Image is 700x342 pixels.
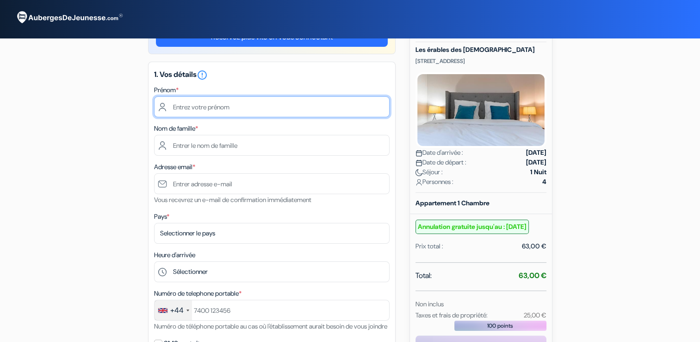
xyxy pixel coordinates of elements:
small: Vous recevrez un e-mail de confirmation immédiatement [154,196,311,204]
a: error_outline [197,70,208,79]
p: [STREET_ADDRESS] [415,57,546,65]
label: Adresse email [154,162,195,172]
div: United Kingdom: +44 [155,300,192,320]
h5: Les érables des [DEMOGRAPHIC_DATA] [415,46,546,54]
img: AubergesDeJeunesse.com [11,5,127,30]
span: 100 points [487,322,513,330]
input: 7400 123456 [154,300,390,321]
img: user_icon.svg [415,179,422,186]
small: Non inclus [415,300,444,308]
label: Nom de famille [154,124,198,133]
small: Numéro de téléphone portable au cas où l'établissement aurait besoin de vous joindre [154,322,387,330]
small: Taxes et frais de propriété: [415,311,488,319]
strong: 63,00 € [519,271,546,280]
small: Annulation gratuite jusqu'au : [DATE] [415,220,529,234]
input: Entrer le nom de famille [154,135,390,156]
h5: 1. Vos détails [154,70,390,81]
div: 63,00 € [522,241,546,251]
strong: [DATE] [526,158,546,167]
label: Pays [154,212,169,222]
strong: [DATE] [526,148,546,158]
label: Numéro de telephone portable [154,289,242,298]
img: calendar.svg [415,159,422,166]
input: Entrer adresse e-mail [154,173,390,194]
span: Personnes : [415,177,453,187]
span: Séjour : [415,167,443,177]
span: Total: [415,270,432,281]
img: calendar.svg [415,150,422,157]
span: Date de départ : [415,158,466,167]
label: Heure d'arrivée [154,250,195,260]
input: Entrez votre prénom [154,96,390,117]
strong: 1 Nuit [530,167,546,177]
strong: 4 [542,177,546,187]
label: Prénom [154,85,179,95]
div: +44 [170,305,184,316]
small: 25,00 € [523,311,546,319]
i: error_outline [197,70,208,81]
span: Date d'arrivée : [415,148,463,158]
div: Prix total : [415,241,443,251]
img: moon.svg [415,169,422,176]
b: Appartement 1 Chambre [415,199,489,207]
